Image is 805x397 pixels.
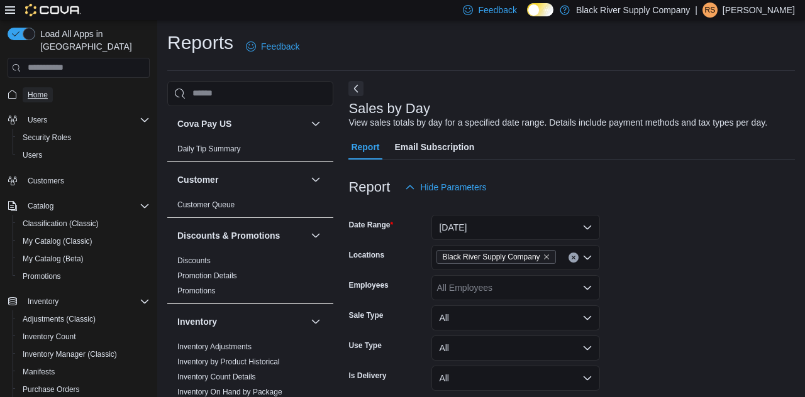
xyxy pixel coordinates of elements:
[348,250,384,260] label: Locations
[18,251,150,266] span: My Catalog (Beta)
[18,364,60,379] a: Manifests
[23,112,52,128] button: Users
[569,253,579,263] button: Clear input
[167,197,333,217] div: Customer
[177,373,256,381] a: Inventory Count Details
[177,256,211,266] span: Discounts
[431,215,600,240] button: [DATE]
[177,286,216,296] span: Promotions
[177,286,216,295] a: Promotions
[3,293,155,310] button: Inventory
[18,269,150,284] span: Promotions
[23,150,42,160] span: Users
[18,216,104,231] a: Classification (Classic)
[3,111,155,129] button: Users
[28,90,48,100] span: Home
[527,3,553,16] input: Dark Mode
[23,294,64,309] button: Inventory
[177,200,235,210] span: Customer Queue
[695,3,697,18] p: |
[576,3,690,18] p: Black River Supply Company
[177,357,280,367] span: Inventory by Product Historical
[348,180,390,195] h3: Report
[13,232,155,250] button: My Catalog (Classic)
[420,181,486,193] span: Hide Parameters
[13,250,155,268] button: My Catalog (Beta)
[18,234,150,249] span: My Catalog (Classic)
[18,269,66,284] a: Promotions
[177,271,237,280] a: Promotion Details
[18,347,122,362] a: Inventory Manager (Classic)
[13,215,155,232] button: Classification (Classic)
[702,3,718,18] div: Robert Swatsworth
[543,253,550,261] button: Remove Black River Supply Company from selection in this group
[23,254,84,264] span: My Catalog (Beta)
[23,219,99,229] span: Classification (Classic)
[348,101,430,116] h3: Sales by Day
[28,176,64,186] span: Customers
[431,366,600,391] button: All
[431,305,600,330] button: All
[348,371,386,381] label: Is Delivery
[28,115,47,125] span: Users
[23,173,69,188] a: Customers
[35,28,150,53] span: Load All Apps in [GEOGRAPHIC_DATA]
[18,216,150,231] span: Classification (Classic)
[177,144,241,153] a: Daily Tip Summary
[18,329,150,344] span: Inventory Count
[400,175,491,200] button: Hide Parameters
[18,312,150,327] span: Adjustments (Classic)
[478,4,516,16] span: Feedback
[167,253,333,303] div: Discounts & Promotions
[177,229,280,242] h3: Discounts & Promotions
[177,256,211,265] a: Discounts
[442,251,540,263] span: Black River Supply Company
[23,349,117,359] span: Inventory Manager (Classic)
[28,296,58,307] span: Inventory
[23,173,150,188] span: Customers
[18,312,101,327] a: Adjustments (Classic)
[18,364,150,379] span: Manifests
[177,144,241,154] span: Daily Tip Summary
[308,314,323,329] button: Inventory
[23,367,55,377] span: Manifests
[431,335,600,361] button: All
[23,294,150,309] span: Inventory
[348,310,383,320] label: Sale Type
[167,30,233,55] h1: Reports
[18,130,150,145] span: Security Roles
[13,328,155,345] button: Inventory Count
[23,314,96,324] span: Adjustments (Classic)
[177,315,306,328] button: Inventory
[13,268,155,285] button: Promotions
[177,315,217,328] h3: Inventory
[23,198,150,214] span: Catalog
[348,280,388,290] label: Employees
[23,112,150,128] span: Users
[13,363,155,381] button: Manifests
[723,3,795,18] p: [PERSON_NAME]
[177,117,306,130] button: Cova Pay US
[25,4,81,16] img: Cova
[177,117,231,130] h3: Cova Pay US
[351,134,379,160] span: Report
[18,382,150,397] span: Purchase Orders
[23,332,76,342] span: Inventory Count
[13,146,155,164] button: Users
[28,201,53,211] span: Catalog
[177,173,218,186] h3: Customer
[18,148,150,163] span: Users
[23,198,58,214] button: Catalog
[18,234,97,249] a: My Catalog (Classic)
[23,384,80,394] span: Purchase Orders
[18,148,47,163] a: Users
[308,172,323,187] button: Customer
[177,173,306,186] button: Customer
[23,87,150,102] span: Home
[308,228,323,243] button: Discounts & Promotions
[3,85,155,104] button: Home
[348,340,381,351] label: Use Type
[177,200,235,209] a: Customer Queue
[23,133,71,143] span: Security Roles
[177,372,256,382] span: Inventory Count Details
